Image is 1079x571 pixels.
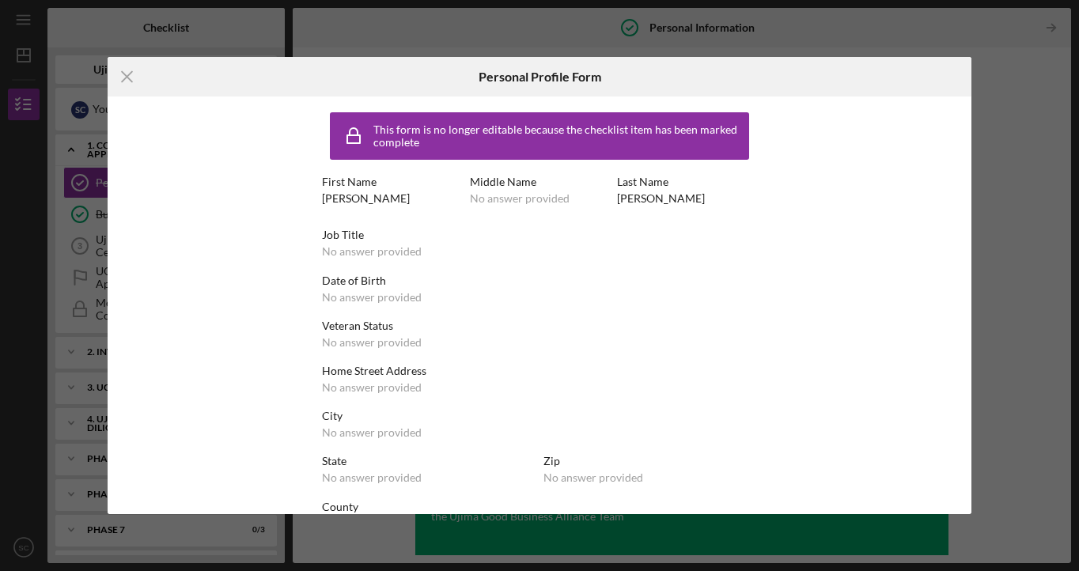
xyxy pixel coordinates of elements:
[322,245,422,258] div: No answer provided
[322,192,410,205] div: [PERSON_NAME]
[617,176,757,188] div: Last Name
[543,455,757,467] div: Zip
[322,381,422,394] div: No answer provided
[322,320,757,332] div: Veteran Status
[322,501,757,513] div: County
[322,471,422,484] div: No answer provided
[322,229,757,241] div: Job Title
[479,70,601,84] h6: Personal Profile Form
[373,123,745,149] div: This form is no longer editable because the checklist item has been marked complete
[470,192,570,205] div: No answer provided
[322,365,757,377] div: Home Street Address
[322,455,536,467] div: State
[543,471,643,484] div: No answer provided
[322,410,757,422] div: City
[322,291,422,304] div: No answer provided
[617,192,705,205] div: [PERSON_NAME]
[470,176,610,188] div: Middle Name
[322,426,422,439] div: No answer provided
[322,336,422,349] div: No answer provided
[322,176,462,188] div: First Name
[322,274,757,287] div: Date of Birth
